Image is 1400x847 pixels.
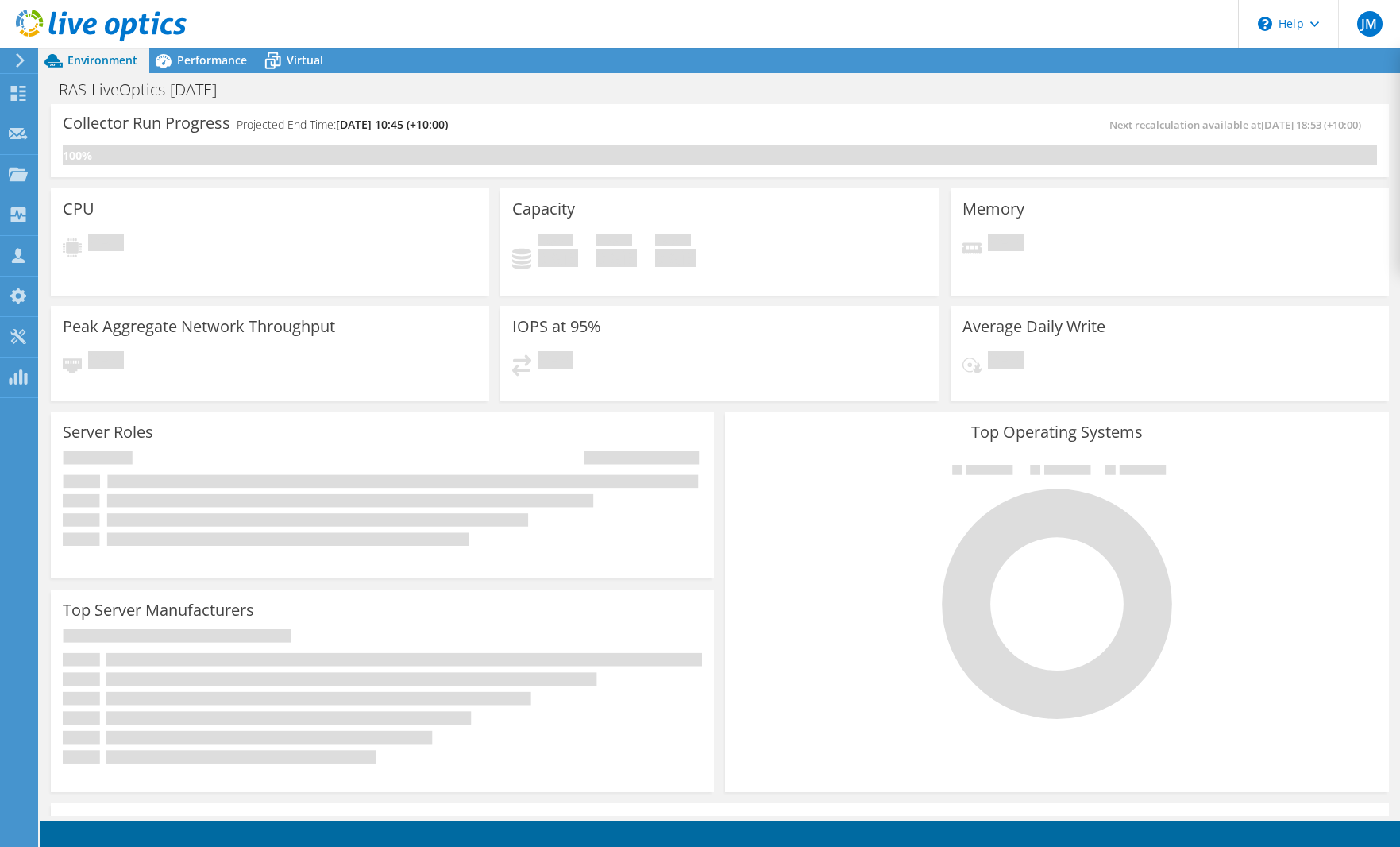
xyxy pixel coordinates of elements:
[1357,11,1383,37] span: JM
[1258,17,1272,31] svg: \n
[63,423,153,441] h3: Server Roles
[52,81,241,99] h1: RAS-LiveOptics-[DATE]
[67,52,137,68] span: Environment
[538,249,578,267] h4: 0 GiB
[962,200,1024,218] h3: Memory
[737,423,1376,441] h3: Top Operating Systems
[1261,118,1361,132] span: [DATE] 18:53 (+10:00)
[538,351,573,373] span: Pending
[655,234,691,249] span: Total
[596,234,632,249] span: Free
[237,116,448,133] h4: Projected End Time:
[287,52,323,68] span: Virtual
[988,351,1024,373] span: Pending
[988,234,1024,255] span: Pending
[336,117,448,132] span: [DATE] 10:45 (+10:00)
[538,234,573,249] span: Used
[63,200,94,218] h3: CPU
[655,249,696,267] h4: 0 GiB
[512,200,575,218] h3: Capacity
[63,601,254,619] h3: Top Server Manufacturers
[88,234,124,255] span: Pending
[596,249,637,267] h4: 0 GiB
[177,52,247,68] span: Performance
[88,351,124,373] span: Pending
[512,318,601,335] h3: IOPS at 95%
[1109,118,1369,132] span: Next recalculation available at
[962,318,1105,335] h3: Average Daily Write
[63,318,335,335] h3: Peak Aggregate Network Throughput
